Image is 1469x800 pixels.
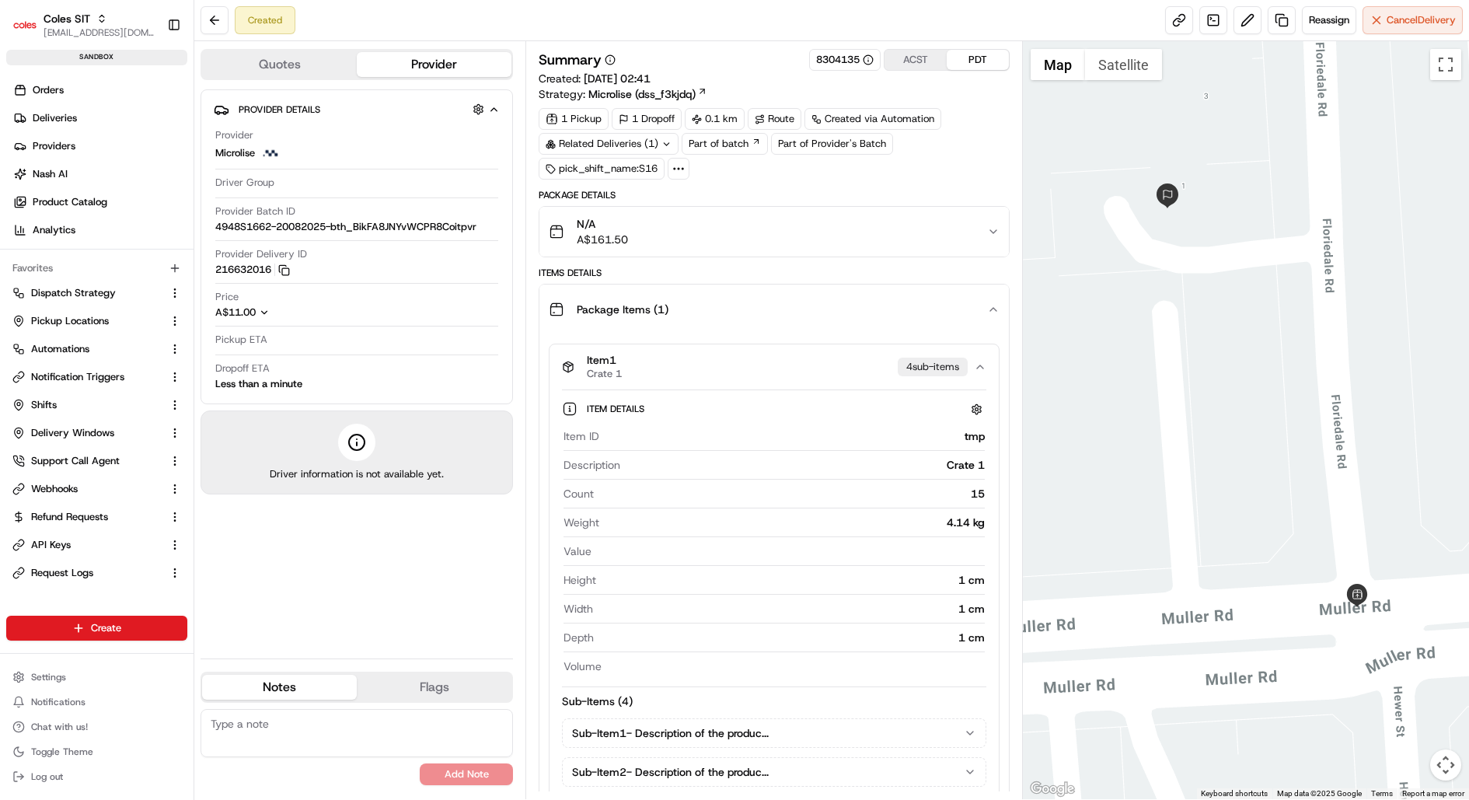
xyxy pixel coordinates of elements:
[33,167,68,181] span: Nash AI
[539,133,679,155] div: Related Deliveries (1)
[1430,49,1461,80] button: Toggle fullscreen view
[572,725,769,741] span: Sub-Item 1 - Description of the produc...
[577,302,668,317] span: Package Items ( 1 )
[539,53,602,67] h3: Summary
[12,454,162,468] a: Support Call Agent
[1027,779,1078,799] img: Google
[6,766,187,788] button: Log out
[215,377,302,391] div: Less than a minute
[1309,13,1349,27] span: Reassign
[33,83,64,97] span: Orders
[572,764,769,780] span: Sub-Item 2 - Description of the produc...
[31,314,109,328] span: Pickup Locations
[215,263,290,277] button: 216632016
[31,342,89,356] span: Automations
[6,281,187,306] button: Dispatch Strategy
[12,370,162,384] a: Notification Triggers
[202,52,357,77] button: Quotes
[6,365,187,390] button: Notification Triggers
[685,108,745,130] div: 0.1 km
[12,342,162,356] a: Automations
[33,139,75,153] span: Providers
[1085,49,1162,80] button: Show satellite imagery
[239,103,320,116] span: Provider Details
[6,421,187,445] button: Delivery Windows
[31,538,71,552] span: API Keys
[6,50,187,65] div: sandbox
[539,285,1009,334] button: Package Items (1)
[6,449,187,473] button: Support Call Agent
[31,426,114,440] span: Delivery Windows
[564,543,591,559] span: Value
[6,477,187,501] button: Webhooks
[564,659,602,674] span: Volume
[215,176,274,190] span: Driver Group
[612,108,682,130] div: 1 Dropoff
[6,616,187,641] button: Create
[6,256,187,281] div: Favorites
[6,162,194,187] a: Nash AI
[1027,779,1078,799] a: Open this area in Google Maps (opens a new window)
[270,467,444,481] span: Driver information is not available yet.
[564,601,593,617] span: Width
[44,26,155,39] button: [EMAIL_ADDRESS][DOMAIN_NAME]
[804,108,941,130] a: Created via Automation
[215,290,239,304] span: Price
[539,71,651,86] span: Created:
[214,96,500,122] button: Provider Details
[1031,49,1085,80] button: Show street map
[1277,789,1362,798] span: Map data ©2025 Google
[588,86,696,102] span: Microlise (dss_f3kjdq)
[1371,789,1393,798] a: Terms
[682,133,768,155] a: Part of batch
[261,144,280,162] img: microlise_logo.jpeg
[587,403,647,415] span: Item Details
[539,207,1009,257] button: N/AA$161.50
[577,232,628,247] span: A$161.50
[33,195,107,209] span: Product Catalog
[31,721,88,733] span: Chat with us!
[31,398,57,412] span: Shifts
[564,428,599,444] span: Item ID
[564,515,599,530] span: Weight
[31,696,85,708] span: Notifications
[215,333,267,347] span: Pickup ETA
[539,108,609,130] div: 1 Pickup
[6,533,187,557] button: API Keys
[587,368,622,380] span: Crate 1
[12,566,162,580] a: Request Logs
[1402,789,1464,798] a: Report a map error
[885,50,947,70] button: ACST
[563,719,986,747] button: Sub-Item1- Description of the produc...
[1430,749,1461,781] button: Map camera controls
[563,758,986,786] button: Sub-Item2- Description of the produc...
[564,486,594,501] span: Count
[202,675,357,700] button: Notes
[31,370,124,384] span: Notification Triggers
[539,189,1010,201] div: Package Details
[1363,6,1463,34] button: CancelDelivery
[12,482,162,496] a: Webhooks
[6,691,187,713] button: Notifications
[215,204,295,218] span: Provider Batch ID
[6,337,187,362] button: Automations
[44,11,90,26] button: Coles SIT
[600,486,985,501] div: 15
[626,457,985,473] div: Crate 1
[12,538,162,552] a: API Keys
[587,354,622,368] span: Item 1
[816,53,874,67] div: 8304135
[33,223,75,237] span: Analytics
[357,675,511,700] button: Flags
[6,393,187,417] button: Shifts
[6,666,187,688] button: Settings
[588,86,707,102] a: Microlise (dss_f3kjdq)
[605,515,985,530] div: 4.14 kg
[1302,6,1356,34] button: Reassign
[31,770,63,783] span: Log out
[12,12,37,37] img: Coles SIT
[6,190,194,215] a: Product Catalog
